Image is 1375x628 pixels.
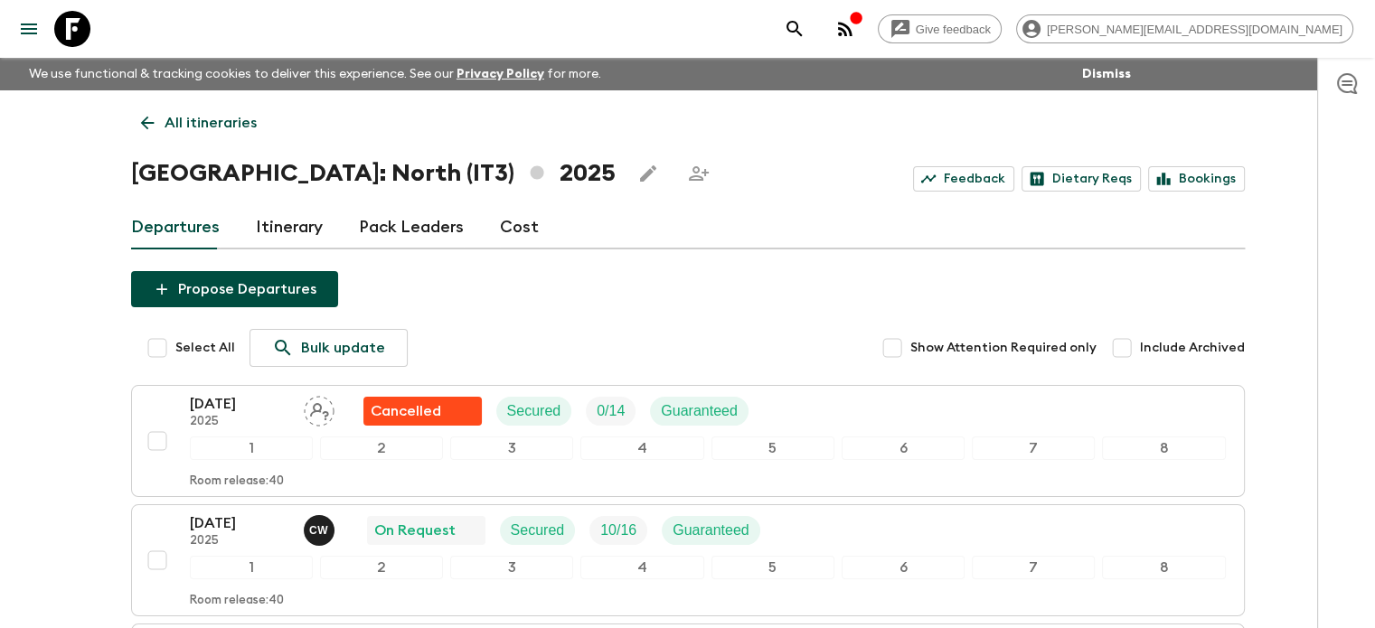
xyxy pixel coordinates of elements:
[22,58,608,90] p: We use functional & tracking cookies to deliver this experience. See our for more.
[450,556,573,579] div: 3
[190,436,313,460] div: 1
[777,11,813,47] button: search adventures
[190,393,289,415] p: [DATE]
[580,556,703,579] div: 4
[304,515,338,546] button: CW
[11,11,47,47] button: menu
[131,105,267,141] a: All itineraries
[842,556,965,579] div: 6
[1148,166,1245,192] a: Bookings
[586,397,636,426] div: Trip Fill
[507,400,561,422] p: Secured
[250,329,408,367] a: Bulk update
[500,206,539,249] a: Cost
[256,206,323,249] a: Itinerary
[972,556,1095,579] div: 7
[842,436,965,460] div: 6
[910,339,1097,357] span: Show Attention Required only
[131,271,338,307] button: Propose Departures
[500,516,576,545] div: Secured
[580,436,703,460] div: 4
[972,436,1095,460] div: 7
[309,523,328,538] p: C W
[450,436,573,460] div: 3
[630,155,666,192] button: Edit this itinerary
[304,520,338,535] span: Chelsea West
[661,400,738,422] p: Guaranteed
[906,23,1001,36] span: Give feedback
[913,166,1014,192] a: Feedback
[131,206,220,249] a: Departures
[320,436,443,460] div: 2
[363,397,482,426] div: Flash Pack cancellation
[320,556,443,579] div: 2
[371,400,441,422] p: Cancelled
[1140,339,1245,357] span: Include Archived
[190,512,289,534] p: [DATE]
[457,68,544,80] a: Privacy Policy
[175,339,235,357] span: Select All
[496,397,572,426] div: Secured
[597,400,625,422] p: 0 / 14
[711,436,834,460] div: 5
[589,516,647,545] div: Trip Fill
[190,534,289,548] p: 2025
[1037,23,1352,36] span: [PERSON_NAME][EMAIL_ADDRESS][DOMAIN_NAME]
[190,415,289,429] p: 2025
[1102,436,1225,460] div: 8
[190,474,284,489] p: Room release: 40
[374,520,456,541] p: On Request
[878,14,1002,43] a: Give feedback
[190,594,284,608] p: Room release: 40
[681,155,717,192] span: Share this itinerary
[131,504,1245,616] button: [DATE]2025Chelsea West On RequestSecuredTrip FillGuaranteed12345678Room release:40
[1022,166,1141,192] a: Dietary Reqs
[1078,61,1135,87] button: Dismiss
[190,556,313,579] div: 1
[673,520,749,541] p: Guaranteed
[1016,14,1353,43] div: [PERSON_NAME][EMAIL_ADDRESS][DOMAIN_NAME]
[131,155,616,192] h1: [GEOGRAPHIC_DATA]: North (IT3) 2025
[131,385,1245,497] button: [DATE]2025Assign pack leaderFlash Pack cancellationSecuredTrip FillGuaranteed12345678Room release:40
[165,112,257,134] p: All itineraries
[600,520,636,541] p: 10 / 16
[511,520,565,541] p: Secured
[711,556,834,579] div: 5
[301,337,385,359] p: Bulk update
[1102,556,1225,579] div: 8
[304,401,334,416] span: Assign pack leader
[359,206,464,249] a: Pack Leaders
